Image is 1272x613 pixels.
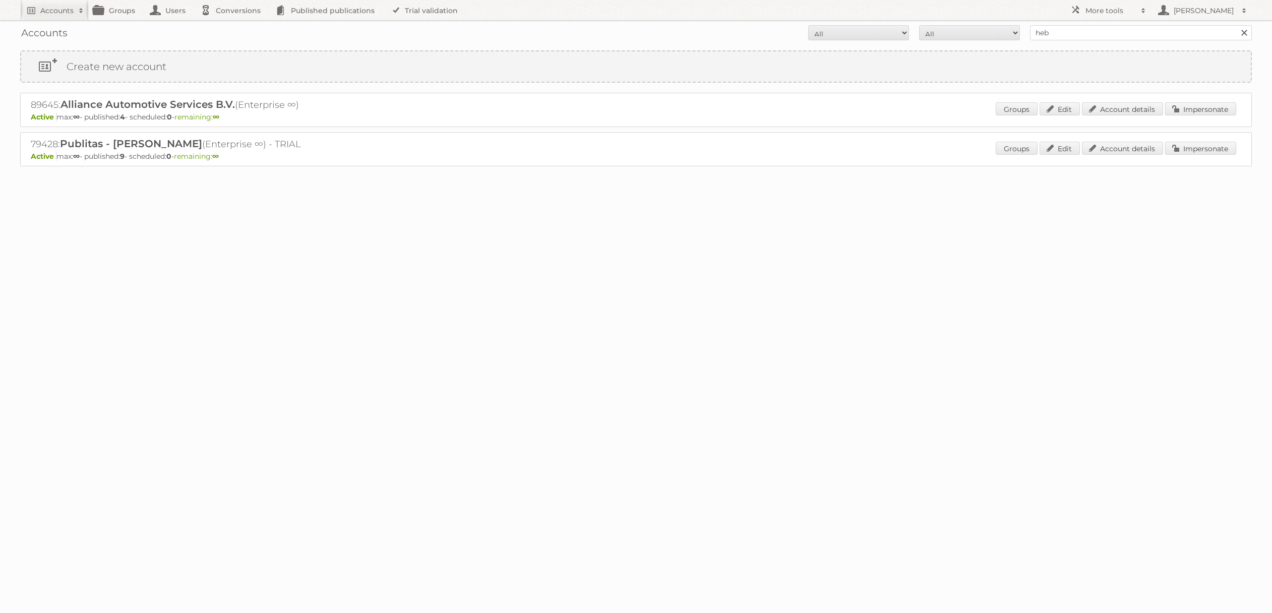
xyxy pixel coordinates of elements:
span: remaining: [174,152,219,161]
h2: Accounts [40,6,74,16]
a: Groups [996,142,1038,155]
strong: 4 [120,112,125,121]
a: Groups [996,102,1038,115]
p: max: - published: - scheduled: - [31,152,1241,161]
strong: ∞ [73,152,80,161]
a: Impersonate [1165,102,1236,115]
strong: 0 [166,152,171,161]
span: remaining: [174,112,219,121]
span: Active [31,152,56,161]
p: max: - published: - scheduled: - [31,112,1241,121]
a: Impersonate [1165,142,1236,155]
span: Alliance Automotive Services B.V. [60,98,235,110]
h2: More tools [1085,6,1136,16]
h2: [PERSON_NAME] [1171,6,1237,16]
strong: ∞ [212,152,219,161]
h2: 89645: (Enterprise ∞) [31,98,384,111]
strong: 0 [167,112,172,121]
a: Create new account [21,51,1251,82]
h2: 79428: (Enterprise ∞) - TRIAL [31,138,384,151]
span: Active [31,112,56,121]
a: Edit [1040,102,1080,115]
strong: ∞ [73,112,80,121]
strong: ∞ [213,112,219,121]
a: Edit [1040,142,1080,155]
a: Account details [1082,102,1163,115]
span: Publitas - [PERSON_NAME] [60,138,202,150]
a: Account details [1082,142,1163,155]
strong: 9 [120,152,125,161]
